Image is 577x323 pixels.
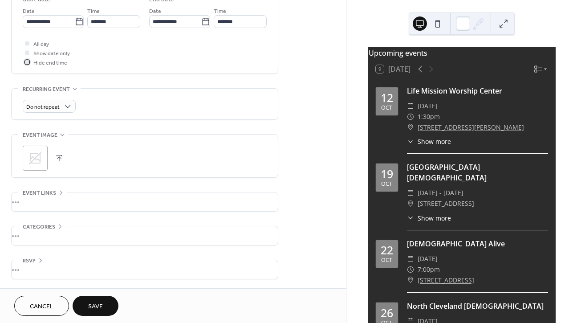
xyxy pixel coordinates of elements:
[381,245,393,256] div: 22
[381,307,393,319] div: 26
[418,188,463,198] span: [DATE] - [DATE]
[407,275,414,286] div: ​
[407,122,414,133] div: ​
[418,264,440,275] span: 7:00pm
[12,192,278,211] div: •••
[23,131,57,140] span: Event image
[407,137,451,146] button: ​Show more
[381,181,392,187] div: Oct
[23,256,36,266] span: RSVP
[418,198,474,209] a: [STREET_ADDRESS]
[214,7,226,16] span: Time
[407,188,414,198] div: ​
[33,40,49,49] span: All day
[407,137,414,146] div: ​
[418,137,451,146] span: Show more
[407,101,414,111] div: ​
[418,122,524,133] a: [STREET_ADDRESS][PERSON_NAME]
[407,238,548,249] div: [DEMOGRAPHIC_DATA] Alive
[418,213,451,223] span: Show more
[33,58,67,68] span: Hide end time
[418,101,438,111] span: [DATE]
[23,85,70,94] span: Recurring event
[381,105,392,111] div: Oct
[418,275,474,286] a: [STREET_ADDRESS]
[12,260,278,279] div: •••
[149,7,161,16] span: Date
[407,162,548,183] div: [GEOGRAPHIC_DATA][DEMOGRAPHIC_DATA]
[407,86,548,96] div: Life Mission Worship Center
[73,296,118,316] button: Save
[407,111,414,122] div: ​
[418,111,440,122] span: 1:30pm
[23,188,56,198] span: Event links
[407,213,414,223] div: ​
[381,92,393,103] div: 12
[30,302,53,311] span: Cancel
[407,198,414,209] div: ​
[407,213,451,223] button: ​Show more
[33,49,70,58] span: Show date only
[23,222,55,232] span: Categories
[381,168,393,180] div: 19
[23,146,48,171] div: ;
[407,253,414,264] div: ​
[407,301,548,311] div: North Cleveland [DEMOGRAPHIC_DATA]
[381,258,392,263] div: Oct
[14,296,69,316] button: Cancel
[407,264,414,275] div: ​
[369,48,555,58] div: Upcoming events
[26,102,60,112] span: Do not repeat
[418,253,438,264] span: [DATE]
[87,7,100,16] span: Time
[88,302,103,311] span: Save
[23,7,35,16] span: Date
[12,226,278,245] div: •••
